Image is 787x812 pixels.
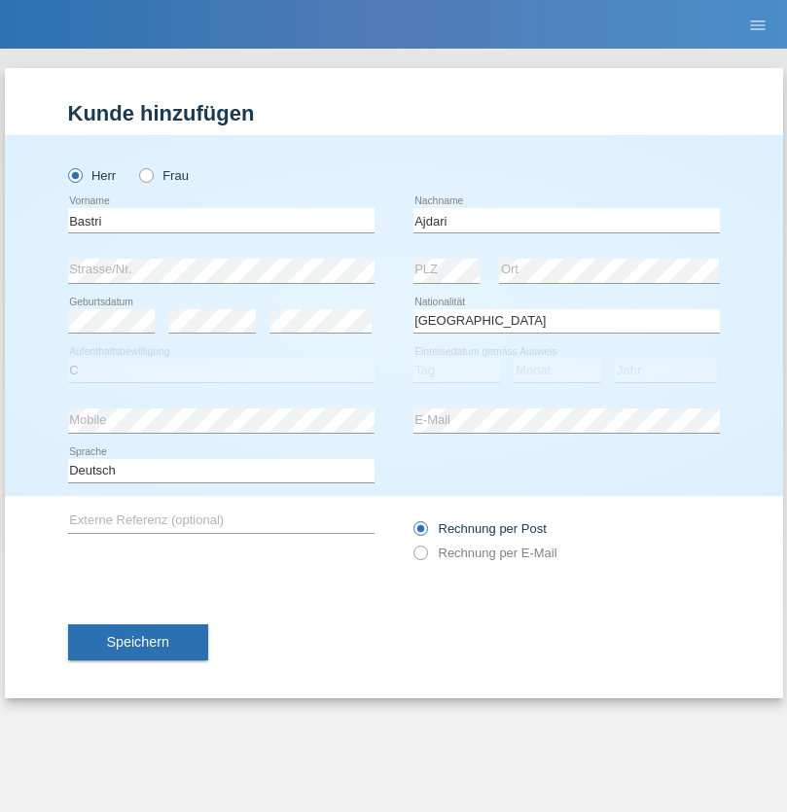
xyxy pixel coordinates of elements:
button: Speichern [68,624,208,661]
input: Herr [68,168,81,181]
input: Frau [139,168,152,181]
label: Herr [68,168,117,183]
h1: Kunde hinzufügen [68,101,720,125]
input: Rechnung per Post [413,521,426,546]
label: Rechnung per E-Mail [413,546,557,560]
label: Rechnung per Post [413,521,547,536]
a: menu [738,18,777,30]
i: menu [748,16,768,35]
label: Frau [139,168,189,183]
span: Speichern [107,634,169,650]
input: Rechnung per E-Mail [413,546,426,570]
